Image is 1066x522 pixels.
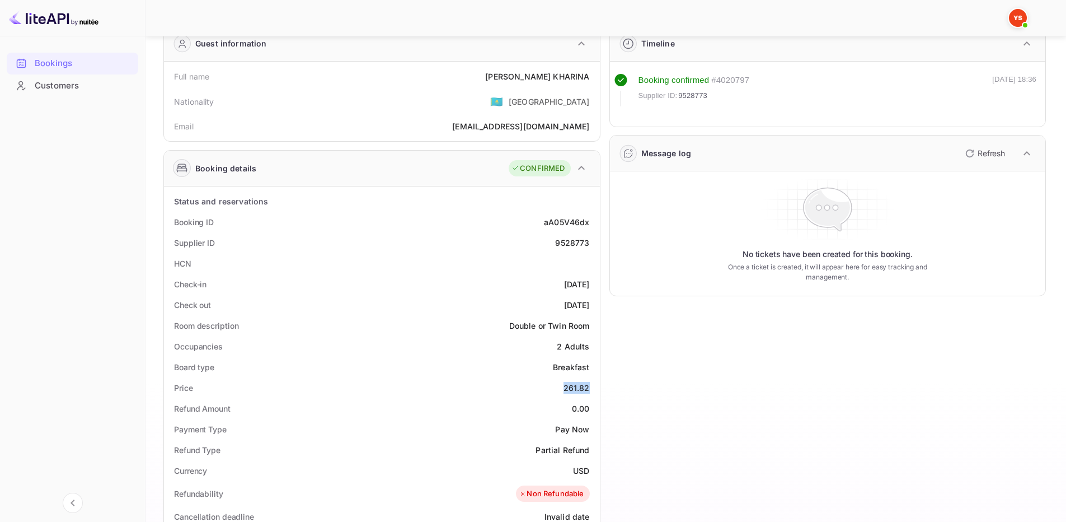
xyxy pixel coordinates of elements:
[711,74,749,87] div: # 4020797
[553,361,589,373] div: Breakfast
[174,320,238,332] div: Room description
[174,216,214,228] div: Booking ID
[174,403,231,414] div: Refund Amount
[992,74,1036,106] div: [DATE] 18:36
[1009,9,1027,27] img: Yandex Support
[174,299,211,311] div: Check out
[452,120,589,132] div: [EMAIL_ADDRESS][DOMAIN_NAME]
[174,120,194,132] div: Email
[174,465,207,477] div: Currency
[641,147,692,159] div: Message log
[490,91,503,111] span: United States
[174,258,191,269] div: HCN
[174,488,223,500] div: Refundability
[555,237,589,249] div: 9528773
[174,382,193,394] div: Price
[174,237,215,249] div: Supplier ID
[710,262,945,282] p: Once a ticket is created, it will appear here for easy tracking and management.
[195,38,267,49] div: Guest information
[638,90,678,101] span: Supplier ID:
[174,278,206,290] div: Check-in
[195,162,256,174] div: Booking details
[35,80,133,92] div: Customers
[174,96,214,108] div: Nationality
[174,71,209,82] div: Full name
[959,145,1009,162] button: Refresh
[557,341,589,352] div: 2 Adults
[7,53,138,73] a: Bookings
[174,341,223,352] div: Occupancies
[9,9,98,27] img: LiteAPI logo
[536,444,589,456] div: Partial Refund
[555,423,589,435] div: Pay Now
[564,278,590,290] div: [DATE]
[509,320,590,332] div: Double or Twin Room
[174,195,268,207] div: Status and reservations
[174,444,220,456] div: Refund Type
[519,488,584,500] div: Non Refundable
[7,75,138,96] a: Customers
[563,382,590,394] div: 261.82
[7,75,138,97] div: Customers
[573,465,589,477] div: USD
[678,90,707,101] span: 9528773
[572,403,590,414] div: 0.00
[638,74,710,87] div: Booking confirmed
[509,96,590,108] div: [GEOGRAPHIC_DATA]
[7,53,138,74] div: Bookings
[35,57,133,70] div: Bookings
[63,493,83,513] button: Collapse navigation
[485,71,589,82] div: [PERSON_NAME] KHARINA
[511,163,565,174] div: CONFIRMED
[174,361,214,373] div: Board type
[544,216,589,228] div: aA05V46dx
[743,249,913,260] p: No tickets have been created for this booking.
[174,423,227,435] div: Payment Type
[641,38,675,49] div: Timeline
[978,147,1005,159] p: Refresh
[564,299,590,311] div: [DATE]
